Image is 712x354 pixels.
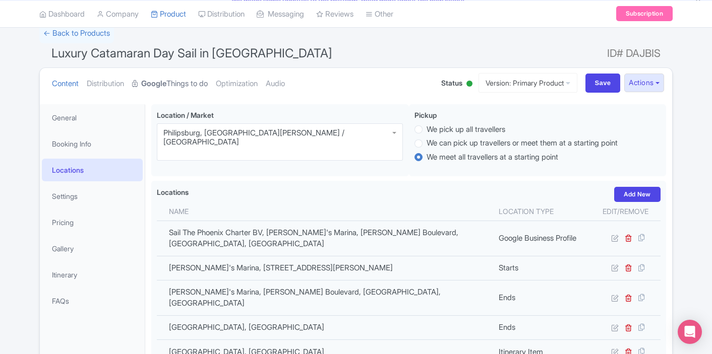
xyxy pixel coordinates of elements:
a: Content [52,68,79,100]
span: Luxury Catamaran Day Sail in [GEOGRAPHIC_DATA] [51,46,332,60]
a: ← Back to Products [39,24,114,43]
a: FAQs [42,290,143,312]
label: We meet all travellers at a starting point [427,152,558,163]
label: We pick up all travellers [427,124,505,135]
a: Gallery [42,237,143,260]
td: [PERSON_NAME]'s Marina, [STREET_ADDRESS][PERSON_NAME] [157,256,493,280]
a: Audio [266,68,285,100]
a: Settings [42,185,143,207]
td: Google Business Profile [493,221,590,256]
th: Name [157,202,493,221]
a: Optimization [216,68,258,100]
a: GoogleThings to do [132,68,208,100]
button: Actions [624,74,664,92]
a: Itinerary [42,263,143,286]
a: Pricing [42,211,143,234]
span: Location / Market [157,111,214,119]
th: Edit/Remove [590,202,661,221]
td: Sail The Phoenix Charter BV, [PERSON_NAME]'s Marina, [PERSON_NAME] Boulevard, [GEOGRAPHIC_DATA], ... [157,221,493,256]
span: Status [441,78,462,88]
a: Subscription [616,6,673,21]
span: ID# DAJBIS [607,43,661,63]
td: Ends [493,315,590,339]
div: Philipsburg, [GEOGRAPHIC_DATA][PERSON_NAME] / [GEOGRAPHIC_DATA] [163,128,396,147]
td: Ends [493,280,590,315]
td: [PERSON_NAME]'s Marina, [PERSON_NAME] Boulevard, [GEOGRAPHIC_DATA], [GEOGRAPHIC_DATA] [157,280,493,315]
input: Save [585,74,621,93]
th: Location type [493,202,590,221]
a: Booking Info [42,132,143,155]
a: Locations [42,159,143,181]
td: Starts [493,256,590,280]
span: Pickup [414,111,437,119]
a: Version: Primary Product [479,73,577,93]
label: Locations [157,187,189,197]
div: Open Intercom Messenger [678,320,702,344]
label: We can pick up travellers or meet them at a starting point [427,137,618,149]
div: Active [464,77,474,92]
a: Distribution [87,68,124,100]
strong: Google [141,78,166,90]
a: General [42,106,143,129]
td: [GEOGRAPHIC_DATA], [GEOGRAPHIC_DATA] [157,315,493,339]
a: Add New [614,187,661,202]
